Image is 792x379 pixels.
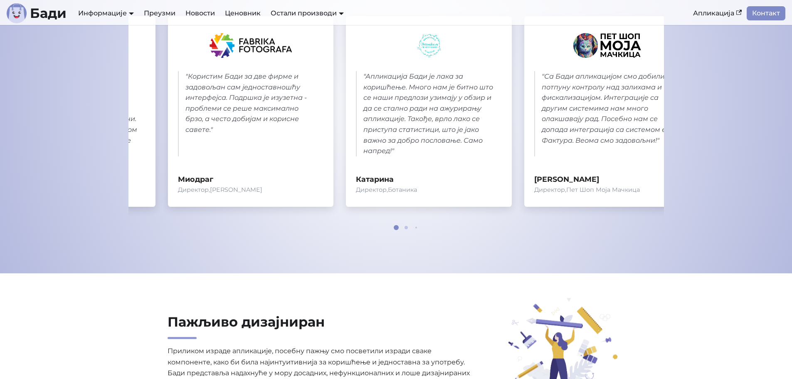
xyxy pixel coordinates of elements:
[573,33,641,58] img: Пет Шоп Моја Мачкица logo
[688,6,747,20] a: Апликација
[178,173,324,185] strong: Миодраг
[168,314,474,339] h2: Пажљиво дизајниран
[30,7,67,20] b: Бади
[271,9,344,17] a: Остали производи
[7,3,27,23] img: Лого
[220,6,266,20] a: Ценовник
[356,71,502,156] blockquote: " Апликација Бади је лака за коришћење. Много нам је битно што се наши предлози узимају у обзир и...
[180,6,220,20] a: Новости
[534,71,680,156] blockquote: " Са Бади апликацијом смо добили потпуну контролу над залихама и фискализацијом. Интеграције са д...
[534,185,680,195] span: Директор , Пет Шоп Моја Мачкица
[178,185,324,195] span: Директор , [PERSON_NAME]
[534,173,680,185] strong: [PERSON_NAME]
[356,185,502,195] span: Директор , Ботаника
[210,33,291,58] img: Фабрика Фотографа logo
[139,6,180,20] a: Преузми
[7,3,67,23] a: ЛогоБади
[78,9,134,17] a: Информације
[356,173,502,185] strong: Катарина
[178,71,324,156] blockquote: " Користим Бади за две фирме и задовољан сам једноставношћу интерфејса. Подршка је изузетна - про...
[417,33,441,58] img: Ботаника logo
[747,6,785,20] a: Контакт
